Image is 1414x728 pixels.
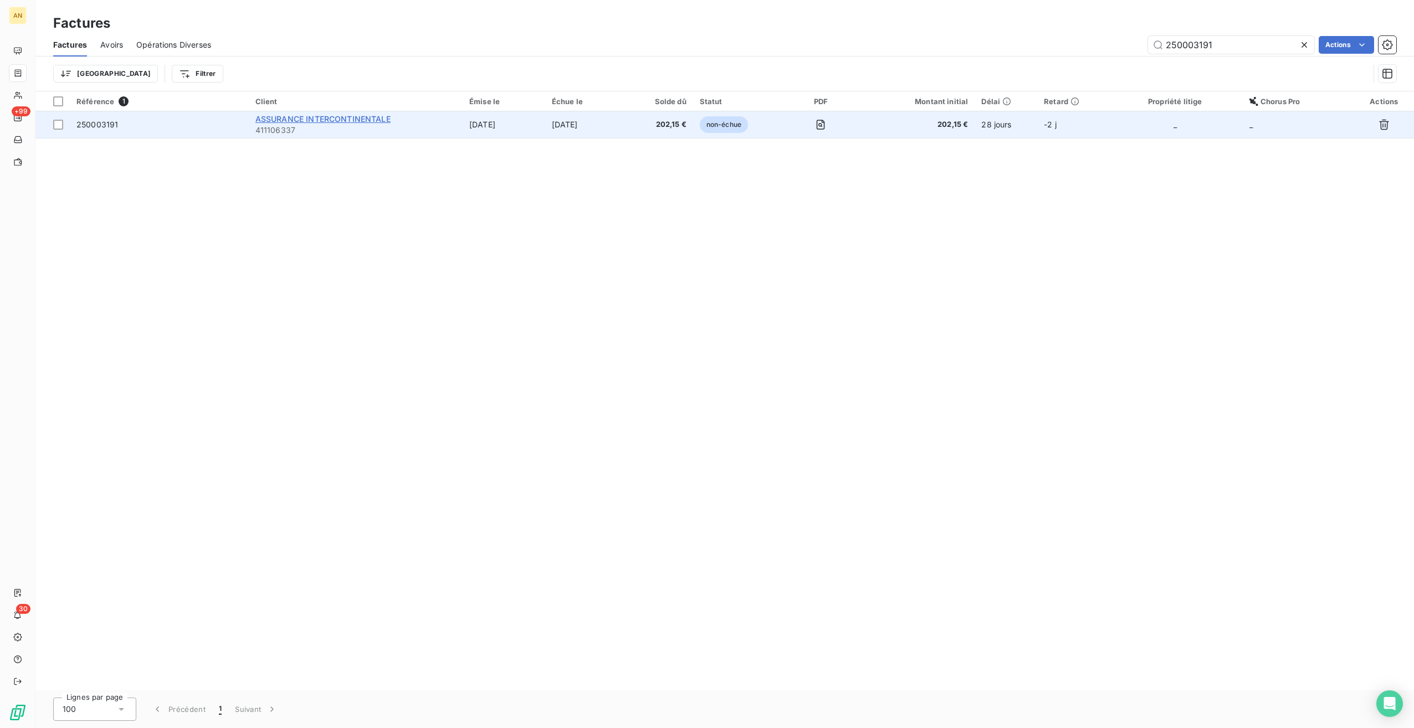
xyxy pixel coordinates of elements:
[463,111,545,138] td: [DATE]
[788,97,853,106] div: PDF
[119,96,129,106] span: 1
[219,704,222,715] span: 1
[228,698,284,721] button: Suivant
[76,97,114,106] span: Référence
[255,114,391,124] span: ASSURANCE INTERCONTINENTALE
[1044,120,1057,129] span: -2 j
[1319,36,1374,54] button: Actions
[9,704,27,721] img: Logo LeanPay
[1249,97,1348,106] div: Chorus Pro
[1114,97,1236,106] div: Propriété litige
[53,39,87,50] span: Factures
[1376,690,1403,717] div: Open Intercom Messenger
[53,13,110,33] h3: Factures
[975,111,1037,138] td: 28 jours
[700,116,748,133] span: non-échue
[136,39,211,50] span: Opérations Diverses
[53,65,158,83] button: [GEOGRAPHIC_DATA]
[700,97,775,106] div: Statut
[1148,36,1314,54] input: Rechercher
[255,125,456,136] span: 411106337
[100,39,123,50] span: Avoirs
[76,120,118,129] span: 250003191
[1249,120,1253,129] span: _
[172,65,223,83] button: Filtrer
[545,111,628,138] td: [DATE]
[635,119,686,130] span: 202,15 €
[635,97,686,106] div: Solde dû
[145,698,212,721] button: Précédent
[981,97,1031,106] div: Délai
[552,97,622,106] div: Échue le
[16,604,30,614] span: 30
[255,97,456,106] div: Client
[12,106,30,116] span: +99
[1174,120,1177,129] span: _
[9,7,27,24] div: AN
[867,97,969,106] div: Montant initial
[867,119,969,130] span: 202,15 €
[469,97,539,106] div: Émise le
[212,698,228,721] button: 1
[1361,97,1407,106] div: Actions
[63,704,76,715] span: 100
[1044,97,1101,106] div: Retard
